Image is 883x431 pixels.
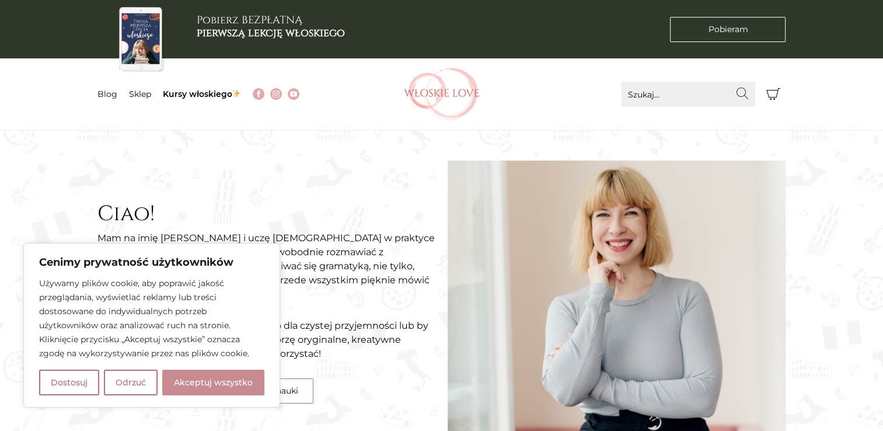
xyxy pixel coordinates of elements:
img: ✨ [232,89,240,98]
p: Używamy plików cookie, aby poprawić jakość przeglądania, wyświetlać reklamy lub treści dostosowan... [39,276,264,360]
a: Sklep [129,89,151,99]
h3: Pobierz BEZPŁATNĄ [197,14,345,39]
a: Kursy włoskiego [163,89,242,99]
span: Pobieram [708,23,748,36]
a: Pobieram [670,17,786,42]
button: Koszyk [761,82,786,107]
p: Cenimy prywatność użytkowników [39,255,264,269]
img: Włoskielove [404,68,480,120]
button: Dostosuj [39,370,99,395]
p: Mam na imię [PERSON_NAME] i uczę [DEMOGRAPHIC_DATA] w praktyce i bez cenzury. Pomogę Ci, jeśli ch... [97,231,436,301]
button: Odrzuć [104,370,158,395]
button: Akceptuj wszystko [162,370,264,395]
a: Blog [97,89,117,99]
h2: Ciao! [97,201,436,227]
input: Szukaj... [621,82,755,107]
b: pierwszą lekcję włoskiego [197,26,345,40]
